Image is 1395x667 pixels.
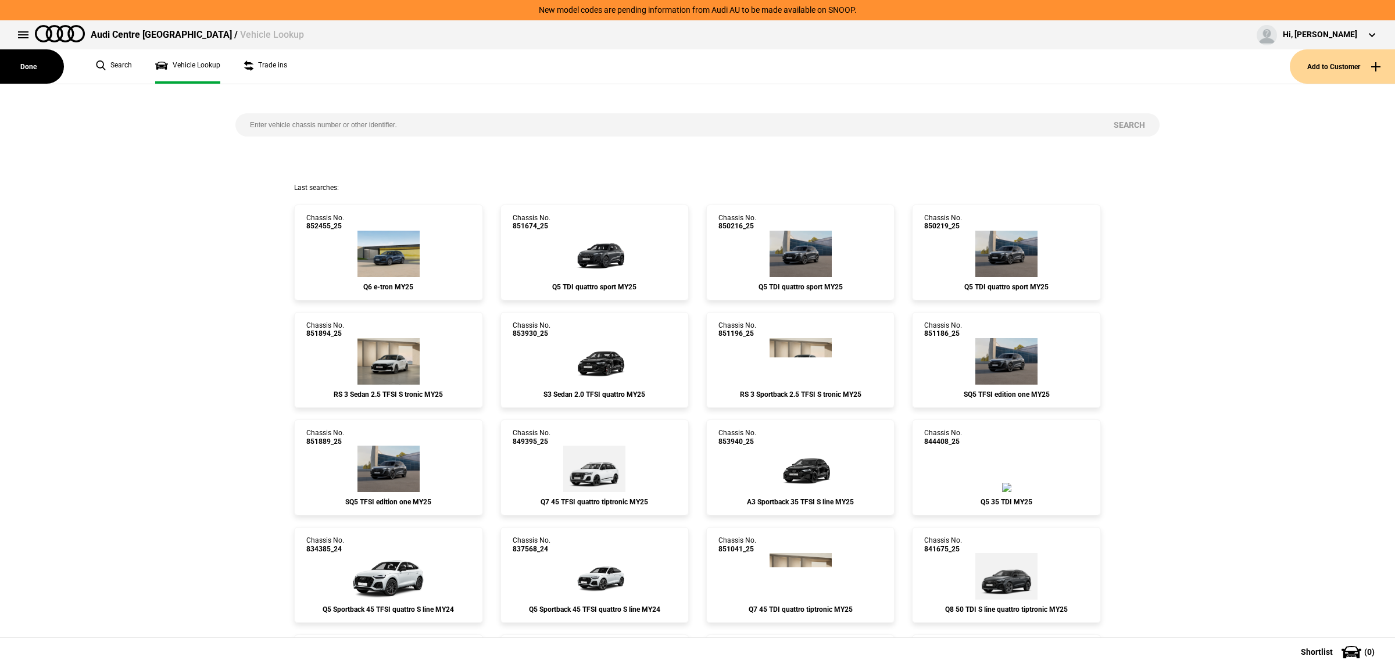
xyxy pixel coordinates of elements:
[513,498,677,506] div: Q7 45 TFSI quattro tiptronic MY25
[924,536,962,553] div: Chassis No.
[513,214,550,231] div: Chassis No.
[294,184,339,192] span: Last searches:
[1002,483,1011,492] img: Audi_FYGBJG_25_YM_A2A2__(Nadin:_C52)_ext.png
[924,545,962,553] span: 841675_25
[924,321,962,338] div: Chassis No.
[975,338,1038,385] img: Audi_GUBS5Y_25LE_GX_6Y6Y_PAH_6FJ_53D_(Nadin:_53D_6FJ_C56_PAH)_ext.png
[718,214,756,231] div: Chassis No.
[235,113,1099,137] input: Enter vehicle chassis number or other identifier.
[306,545,344,553] span: 834385_24
[924,438,962,446] span: 844408_25
[770,231,832,277] img: Audi_GUBAUY_25S_GX_6Y6Y_WA9_PAH_WA7_5MB_3Y4_6FJ_WXC_PWL_PYH_F80_H65_(Nadin:_3Y4_5MB_6FJ_C56_F80_H...
[1364,648,1375,656] span: ( 0 )
[357,446,420,492] img: Audi_GUBS5Y_25LE_GX_6Y6Y_PAH_6FJ_53D_(Nadin:_53D_6FJ_C56_PAH)_ext.png
[91,28,304,41] div: Audi Centre [GEOGRAPHIC_DATA] /
[560,553,629,600] img: Audi_FYTC3Y_24_EI_2Y2Y_4ZD_QQ2_45I_WXE_6FJ_WQS_PX6_X8C_(Nadin:_45I_4ZD_6FJ_C50_PX6_QQ2_WQS_WXE)_e...
[513,438,550,446] span: 849395_25
[924,283,1088,291] div: Q5 TDI quattro sport MY25
[975,231,1038,277] img: Audi_GUBAUY_25S_GX_6Y6Y_WA9_PAH_WA7_5MB_6FJ_WXC_PWL_PYH_F80_H65_(Nadin:_5MB_6FJ_C56_F80_H65_PAH_P...
[306,438,344,446] span: 851889_25
[924,222,962,230] span: 850219_25
[718,438,756,446] span: 853940_25
[513,545,550,553] span: 837568_24
[513,329,550,338] span: 853930_25
[347,553,430,600] img: Audi_FYTC3Y_24_EI_2Y2Y_4ZD_(Nadin:_4ZD_6FJ_C50_WQS)_ext.png
[1099,113,1160,137] button: Search
[1283,637,1395,666] button: Shortlist(0)
[155,49,220,84] a: Vehicle Lookup
[924,605,1088,614] div: Q8 50 TDI S line quattro tiptronic MY25
[718,283,882,291] div: Q5 TDI quattro sport MY25
[244,49,287,84] a: Trade ins
[513,605,677,614] div: Q5 Sportback 45 TFSI quattro S line MY24
[513,536,550,553] div: Chassis No.
[924,329,962,338] span: 851186_25
[35,25,85,42] img: audi.png
[560,231,629,277] img: Audi_GUBAUY_25S_GX_6Y6Y_WA9_PAH_5MB_6FJ_PQ7_WXC_PWL_PYH_H65_CB2_(Nadin:_5MB_6FJ_C56_CB2_H65_PAH_P...
[563,446,625,492] img: Audi_4MQAI1_25_MP_2Y2Y_3FU_WA9_PAH_F72_(Nadin:_3FU_C93_F72_PAH_WA9)_ext.png
[975,553,1038,600] img: Audi_4MT0N2_25_EI_6Y6Y_PAH_3S2_6FJ_(Nadin:_3S2_6FJ_C90_PAH)_ext.png
[306,605,470,614] div: Q5 Sportback 45 TFSI quattro S line MY24
[306,214,344,231] div: Chassis No.
[357,231,420,277] img: Audi_GFBA1A_25_FW_3D3D__(Nadin:_C05)_ext.png
[924,390,1088,399] div: SQ5 TFSI edition one MY25
[718,390,882,399] div: RS 3 Sportback 2.5 TFSI S tronic MY25
[718,536,756,553] div: Chassis No.
[513,321,550,338] div: Chassis No.
[924,214,962,231] div: Chassis No.
[560,338,629,385] img: Audi_8YMS5Y_25_EI_0E0E_6FA_C2T_0P6_4ZP_WXD_PYH_4GF_PG6_(Nadin:_0P6_4GF_4ZP_6FA_C2T_C56_PG6_PYH_S7...
[718,605,882,614] div: Q7 45 TDI quattro tiptronic MY25
[306,498,470,506] div: SQ5 TFSI edition one MY25
[306,536,344,553] div: Chassis No.
[306,390,470,399] div: RS 3 Sedan 2.5 TFSI S tronic MY25
[718,498,882,506] div: A3 Sportback 35 TFSI S line MY25
[306,321,344,338] div: Chassis No.
[96,49,132,84] a: Search
[1283,29,1357,41] div: Hi, [PERSON_NAME]
[718,429,756,446] div: Chassis No.
[306,429,344,446] div: Chassis No.
[1301,648,1333,656] span: Shortlist
[513,390,677,399] div: S3 Sedan 2.0 TFSI quattro MY25
[306,283,470,291] div: Q6 e-tron MY25
[513,429,550,446] div: Chassis No.
[513,283,677,291] div: Q5 TDI quattro sport MY25
[924,498,1088,506] div: Q5 35 TDI MY25
[306,222,344,230] span: 852455_25
[718,545,756,553] span: 851041_25
[306,329,344,338] span: 851894_25
[770,338,832,385] img: Audi_8YFRWY_25_QH_Z9Z9_5MB_64U_(Nadin:_5MB_64U_C48)_ext.png
[718,321,756,338] div: Chassis No.
[770,553,832,600] img: Audi_4MQAB2_25_MP_0E0E_3FU_WA9_PAH_F72_(Nadin:_3FU_C95_F72_PAH_WA9)_ext.png
[513,222,550,230] span: 851674_25
[1290,49,1395,84] button: Add to Customer
[357,338,420,385] img: Audi_8YMRWY_25_QH_Z9Z9_5MB_64U_(Nadin:_5MB_64U_C48)_ext.png
[766,446,835,492] img: Audi_8YFCYG_25_EI_0E0E_WBX_3L5_WXC_WXC-1_PWL_PY5_PYY_U35_(Nadin:_3L5_C56_PWL_PY5_PYY_U35_WBX_WXC)...
[718,222,756,230] span: 850216_25
[718,329,756,338] span: 851196_25
[240,29,304,40] span: Vehicle Lookup
[924,429,962,446] div: Chassis No.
